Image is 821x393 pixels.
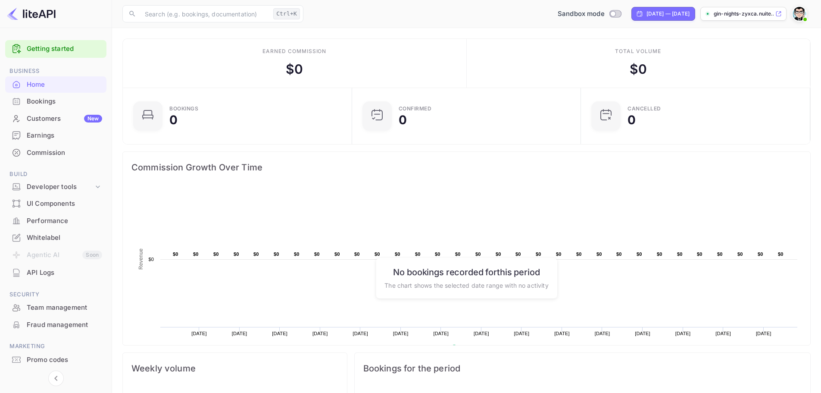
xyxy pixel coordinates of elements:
[637,252,642,257] text: $0
[27,114,102,124] div: Customers
[630,60,647,79] div: $ 0
[272,331,287,336] text: [DATE]
[273,8,300,19] div: Ctrl+K
[677,252,683,257] text: $0
[5,299,106,316] div: Team management
[294,252,300,257] text: $0
[312,331,328,336] text: [DATE]
[27,148,102,158] div: Commission
[536,252,541,257] text: $0
[657,252,662,257] text: $0
[615,47,661,55] div: Total volume
[5,93,106,110] div: Bookings
[286,60,303,79] div: $ 0
[460,345,482,351] text: Revenue
[191,331,207,336] text: [DATE]
[5,213,106,230] div: Performance
[5,145,106,161] div: Commission
[384,280,548,289] p: The chart shows the selected date range with no activity
[5,93,106,109] a: Bookings
[27,233,102,243] div: Whitelabel
[375,252,380,257] text: $0
[193,252,199,257] text: $0
[5,230,106,246] div: Whitelabel
[697,252,702,257] text: $0
[556,252,562,257] text: $0
[384,267,548,277] h6: No bookings recorded for this period
[5,110,106,126] a: CustomersNew
[5,230,106,245] a: Whitelabel
[27,303,102,313] div: Team management
[27,131,102,141] div: Earnings
[558,9,605,19] span: Sandbox mode
[778,252,784,257] text: $0
[5,76,106,93] div: Home
[27,199,102,209] div: UI Components
[393,331,409,336] text: [DATE]
[756,331,771,336] text: [DATE]
[399,106,432,111] div: Confirmed
[173,252,178,257] text: $0
[435,252,440,257] text: $0
[5,145,106,160] a: Commission
[27,97,102,107] div: Bookings
[27,216,102,226] div: Performance
[627,106,661,111] div: CANCELLED
[415,252,421,257] text: $0
[5,317,106,333] div: Fraud management
[5,110,106,127] div: CustomersNew
[399,114,407,126] div: 0
[5,195,106,212] div: UI Components
[675,331,691,336] text: [DATE]
[715,331,731,336] text: [DATE]
[5,40,106,58] div: Getting started
[496,252,501,257] text: $0
[5,179,106,195] div: Developer tools
[5,299,106,315] a: Team management
[5,213,106,229] a: Performance
[5,195,106,211] a: UI Components
[84,115,102,123] div: New
[27,320,102,330] div: Fraud management
[554,331,570,336] text: [DATE]
[353,331,368,336] text: [DATE]
[5,264,106,281] div: API Logs
[5,127,106,143] a: Earnings
[616,252,622,257] text: $0
[455,252,461,257] text: $0
[758,252,763,257] text: $0
[27,80,102,90] div: Home
[576,252,582,257] text: $0
[5,317,106,333] a: Fraud management
[737,252,743,257] text: $0
[5,127,106,144] div: Earnings
[234,252,239,257] text: $0
[169,106,198,111] div: Bookings
[27,44,102,54] a: Getting started
[596,252,602,257] text: $0
[363,362,802,375] span: Bookings for the period
[262,47,326,55] div: Earned commission
[213,252,219,257] text: $0
[595,331,610,336] text: [DATE]
[27,182,94,192] div: Developer tools
[717,252,723,257] text: $0
[48,371,64,386] button: Collapse navigation
[131,160,802,174] span: Commission Growth Over Time
[395,252,400,257] text: $0
[232,331,247,336] text: [DATE]
[5,66,106,76] span: Business
[334,252,340,257] text: $0
[5,264,106,280] a: API Logs
[27,268,102,278] div: API Logs
[5,352,106,368] div: Promo codes
[714,10,774,18] p: gin-nights-zyxca.nuite...
[554,9,624,19] div: Switch to Production mode
[7,7,56,21] img: LiteAPI logo
[635,331,650,336] text: [DATE]
[148,257,154,262] text: $0
[140,5,270,22] input: Search (e.g. bookings, documentation)
[169,114,178,126] div: 0
[253,252,259,257] text: $0
[434,331,449,336] text: [DATE]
